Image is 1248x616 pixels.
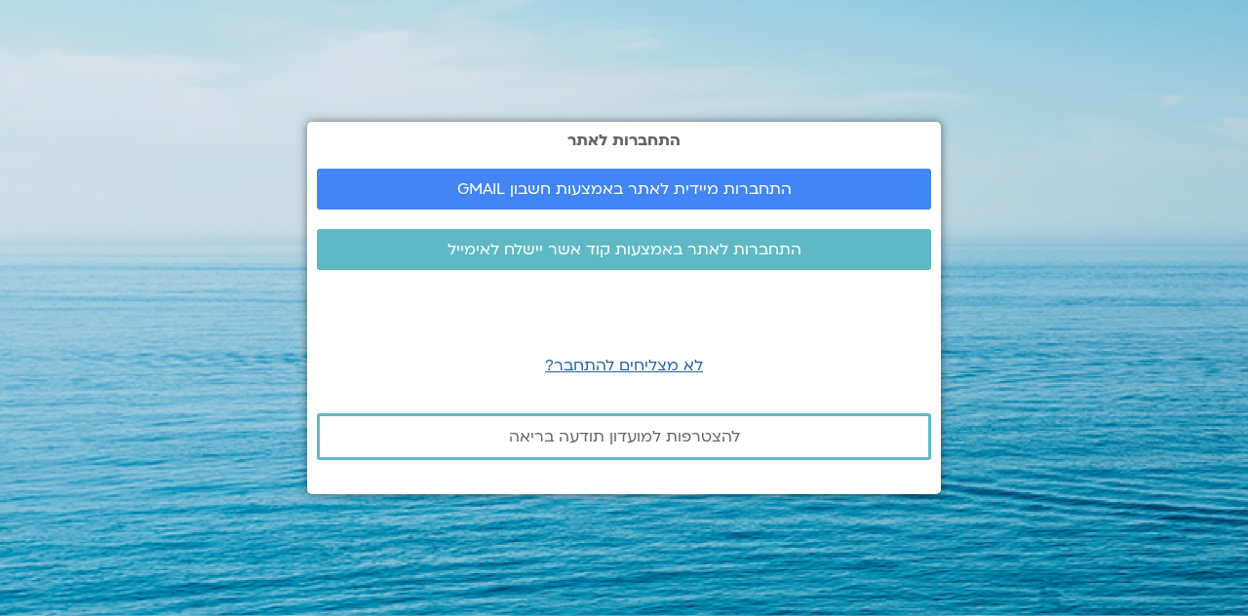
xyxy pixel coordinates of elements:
h2: התחברות לאתר [317,132,931,149]
a: להצטרפות למועדון תודעה בריאה [317,413,931,460]
span: התחברות לאתר באמצעות קוד אשר יישלח לאימייל [448,241,801,258]
a: התחברות לאתר באמצעות קוד אשר יישלח לאימייל [317,229,931,270]
span: להצטרפות למועדון תודעה בריאה [509,428,740,445]
a: התחברות מיידית לאתר באמצעות חשבון GMAIL [317,169,931,210]
a: לא מצליחים להתחבר? [545,355,703,376]
span: התחברות מיידית לאתר באמצעות חשבון GMAIL [457,180,792,198]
